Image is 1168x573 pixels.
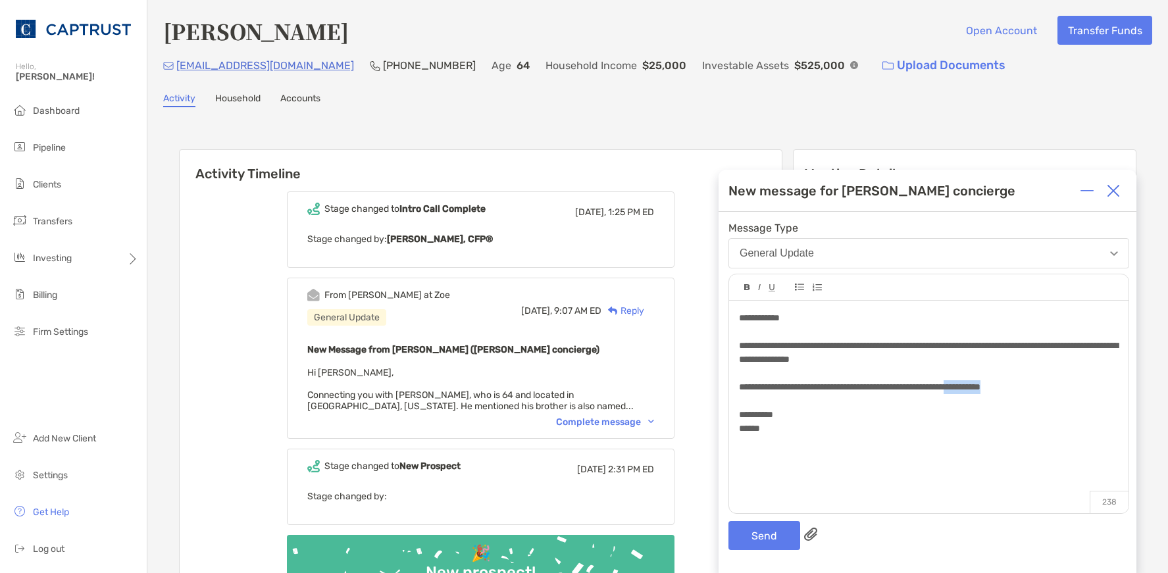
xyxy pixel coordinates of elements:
[769,284,775,291] img: Editor control icon
[307,488,654,505] p: Stage changed by:
[370,61,380,71] img: Phone Icon
[740,247,814,259] div: General Update
[180,150,782,182] h6: Activity Timeline
[215,93,261,107] a: Household
[324,289,450,301] div: From [PERSON_NAME] at Zoe
[601,304,644,318] div: Reply
[399,461,461,472] b: New Prospect
[12,466,28,482] img: settings icon
[804,166,1125,182] p: Meeting Details
[280,93,320,107] a: Accounts
[804,528,817,541] img: paperclip attachments
[163,93,195,107] a: Activity
[546,57,637,74] p: Household Income
[575,207,606,218] span: [DATE],
[12,503,28,519] img: get-help icon
[492,57,511,74] p: Age
[307,203,320,215] img: Event icon
[12,212,28,228] img: transfers icon
[12,430,28,445] img: add_new_client icon
[608,307,618,315] img: Reply icon
[307,309,386,326] div: General Update
[1110,251,1118,256] img: Open dropdown arrow
[33,470,68,481] span: Settings
[466,544,496,563] div: 🎉
[12,102,28,118] img: dashboard icon
[33,543,64,555] span: Log out
[1090,491,1129,513] p: 238
[33,433,96,444] span: Add New Client
[12,176,28,191] img: clients icon
[16,71,139,82] span: [PERSON_NAME]!
[33,216,72,227] span: Transfers
[556,416,654,428] div: Complete message
[307,344,599,355] b: New Message from [PERSON_NAME] ([PERSON_NAME] concierge)
[324,203,486,214] div: Stage changed to
[744,284,750,291] img: Editor control icon
[1057,16,1152,45] button: Transfer Funds
[794,57,845,74] p: $525,000
[554,305,601,316] span: 9:07 AM ED
[324,461,461,472] div: Stage changed to
[648,420,654,424] img: Chevron icon
[728,238,1129,268] button: General Update
[517,57,530,74] p: 64
[795,284,804,291] img: Editor control icon
[12,540,28,556] img: logout icon
[33,326,88,337] span: Firm Settings
[33,179,61,190] span: Clients
[12,249,28,265] img: investing icon
[387,234,493,245] b: [PERSON_NAME], CFP®
[176,57,354,74] p: [EMAIL_ADDRESS][DOMAIN_NAME]
[12,139,28,155] img: pipeline icon
[383,57,476,74] p: [PHONE_NUMBER]
[307,289,320,301] img: Event icon
[163,62,174,70] img: Email Icon
[882,61,894,70] img: button icon
[33,105,80,116] span: Dashboard
[33,142,66,153] span: Pipeline
[608,207,654,218] span: 1:25 PM ED
[1080,184,1094,197] img: Expand or collapse
[577,464,606,475] span: [DATE]
[702,57,789,74] p: Investable Assets
[33,507,69,518] span: Get Help
[1107,184,1120,197] img: Close
[728,183,1015,199] div: New message for [PERSON_NAME] concierge
[33,253,72,264] span: Investing
[307,231,654,247] p: Stage changed by:
[642,57,686,74] p: $25,000
[12,286,28,302] img: billing icon
[163,16,349,46] h4: [PERSON_NAME]
[12,323,28,339] img: firm-settings icon
[850,61,858,69] img: Info Icon
[307,367,634,412] span: Hi [PERSON_NAME], Connecting you with [PERSON_NAME], who is 64 and located in [GEOGRAPHIC_DATA], ...
[874,51,1014,80] a: Upload Documents
[728,222,1129,234] span: Message Type
[16,5,131,53] img: CAPTRUST Logo
[728,521,800,550] button: Send
[758,284,761,291] img: Editor control icon
[33,289,57,301] span: Billing
[521,305,552,316] span: [DATE],
[307,460,320,472] img: Event icon
[955,16,1047,45] button: Open Account
[608,464,654,475] span: 2:31 PM ED
[399,203,486,214] b: Intro Call Complete
[812,284,822,291] img: Editor control icon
